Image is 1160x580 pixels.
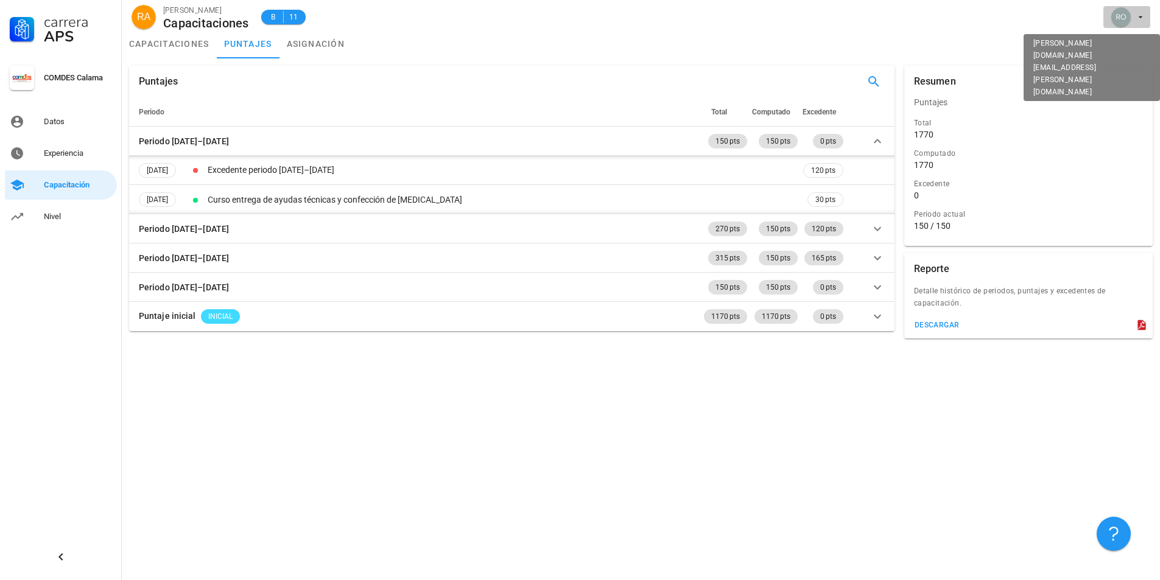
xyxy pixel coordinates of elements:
[147,164,168,177] span: [DATE]
[815,194,835,206] span: 30 pts
[5,202,117,231] a: Nivel
[44,180,112,190] div: Capacitación
[715,222,740,236] span: 270 pts
[914,159,933,170] div: 1770
[44,73,112,83] div: COMDES Calama
[122,29,217,58] a: capacitaciones
[147,193,168,206] span: [DATE]
[279,29,353,58] a: asignación
[914,66,956,97] div: Resumen
[208,309,233,324] span: INICIAL
[139,108,164,116] span: Periodo
[766,280,790,295] span: 150 pts
[139,281,229,294] div: Periodo [DATE]–[DATE]
[812,251,836,265] span: 165 pts
[812,222,836,236] span: 120 pts
[701,97,750,127] th: Total
[800,97,846,127] th: Excedente
[132,5,156,29] div: avatar
[820,309,836,324] span: 0 pts
[752,108,790,116] span: Computado
[5,170,117,200] a: Capacitación
[904,285,1153,316] div: Detalle histórico de periodos, puntajes y excedentes de capacitación.
[711,108,727,116] span: Total
[766,134,790,148] span: 150 pts
[5,139,117,168] a: Experiencia
[914,253,949,285] div: Reporte
[163,4,249,16] div: [PERSON_NAME]
[914,178,1143,190] div: Excedente
[139,251,229,265] div: Periodo [DATE]–[DATE]
[811,164,835,177] span: 120 pts
[711,309,740,324] span: 1170 pts
[44,29,112,44] div: APS
[914,208,1143,220] div: Periodo actual
[129,97,701,127] th: Periodo
[820,134,836,148] span: 0 pts
[914,147,1143,159] div: Computado
[139,135,229,148] div: Periodo [DATE]–[DATE]
[762,309,790,324] span: 1170 pts
[904,88,1153,117] div: Puntajes
[289,11,298,23] span: 11
[766,222,790,236] span: 150 pts
[803,108,836,116] span: Excedente
[5,107,117,136] a: Datos
[750,97,800,127] th: Computado
[44,148,112,158] div: Experiencia
[914,220,1143,231] div: 150 / 150
[914,117,1143,129] div: Total
[909,316,965,334] button: descargar
[205,185,801,214] td: Curso entrega de ayudas técnicas y confección de [MEDICAL_DATA]
[914,190,919,201] div: 0
[715,251,740,265] span: 315 pts
[139,309,196,323] div: Puntaje inicial
[914,129,933,140] div: 1770
[44,212,112,222] div: Nivel
[163,16,249,30] div: Capacitaciones
[139,66,178,97] div: Puntajes
[269,11,278,23] span: B
[137,5,150,29] span: RA
[44,117,112,127] div: Datos
[715,280,740,295] span: 150 pts
[820,280,836,295] span: 0 pts
[766,251,790,265] span: 150 pts
[914,321,960,329] div: descargar
[44,15,112,29] div: Carrera
[205,156,801,185] td: Excedente periodo [DATE]–[DATE]
[139,222,229,236] div: Periodo [DATE]–[DATE]
[217,29,279,58] a: puntajes
[1111,7,1131,27] div: avatar
[715,134,740,148] span: 150 pts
